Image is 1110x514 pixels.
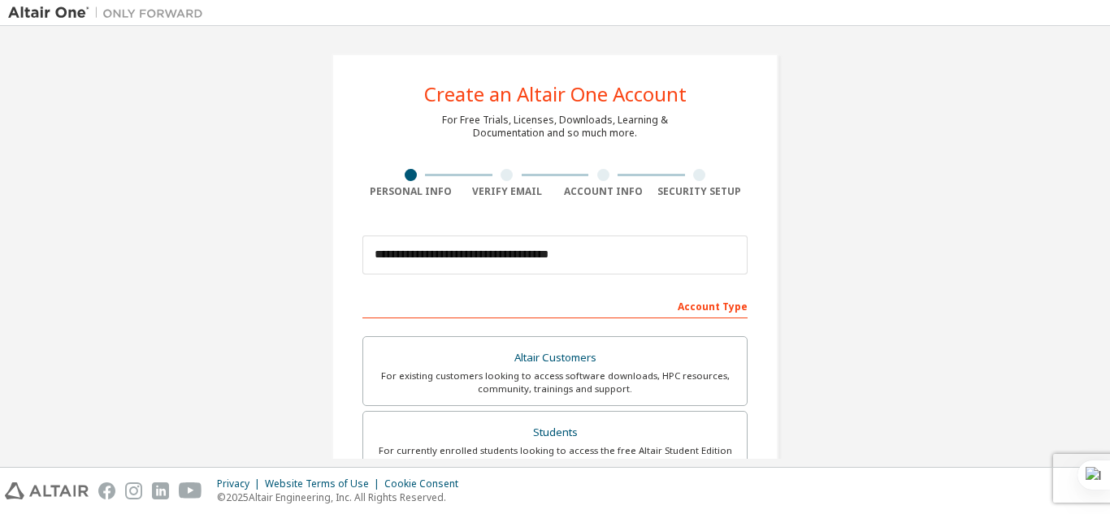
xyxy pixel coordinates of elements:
div: Security Setup [652,185,748,198]
div: Altair Customers [373,347,737,369]
img: linkedin.svg [152,482,169,499]
div: For Free Trials, Licenses, Downloads, Learning & Documentation and so much more. [442,114,668,140]
div: Create an Altair One Account [424,84,687,104]
div: Cookie Consent [384,477,468,490]
div: For currently enrolled students looking to access the free Altair Student Edition bundle and all ... [373,444,737,470]
img: altair_logo.svg [5,482,89,499]
img: facebook.svg [98,482,115,499]
div: Students [373,421,737,444]
div: Personal Info [362,185,459,198]
div: Account Type [362,292,748,318]
div: For existing customers looking to access software downloads, HPC resources, community, trainings ... [373,369,737,395]
img: Altair One [8,5,211,21]
div: Privacy [217,477,265,490]
div: Website Terms of Use [265,477,384,490]
div: Verify Email [459,185,556,198]
img: instagram.svg [125,482,142,499]
img: youtube.svg [179,482,202,499]
div: Account Info [555,185,652,198]
p: © 2025 Altair Engineering, Inc. All Rights Reserved. [217,490,468,504]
